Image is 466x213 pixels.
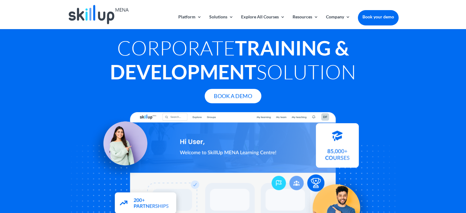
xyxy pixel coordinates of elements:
[205,89,261,103] a: Book A Demo
[178,15,202,29] a: Platform
[209,15,233,29] a: Solutions
[326,15,350,29] a: Company
[110,36,349,84] strong: Training & Development
[69,5,129,24] img: Skillup Mena
[87,114,153,181] img: Learning Management Solution - SkillUp
[68,36,399,87] h1: Corporate Solution
[364,147,466,213] iframe: Chat Widget
[316,126,359,170] img: Courses library - SkillUp MENA
[241,15,285,29] a: Explore All Courses
[293,15,318,29] a: Resources
[358,10,399,24] a: Book your demo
